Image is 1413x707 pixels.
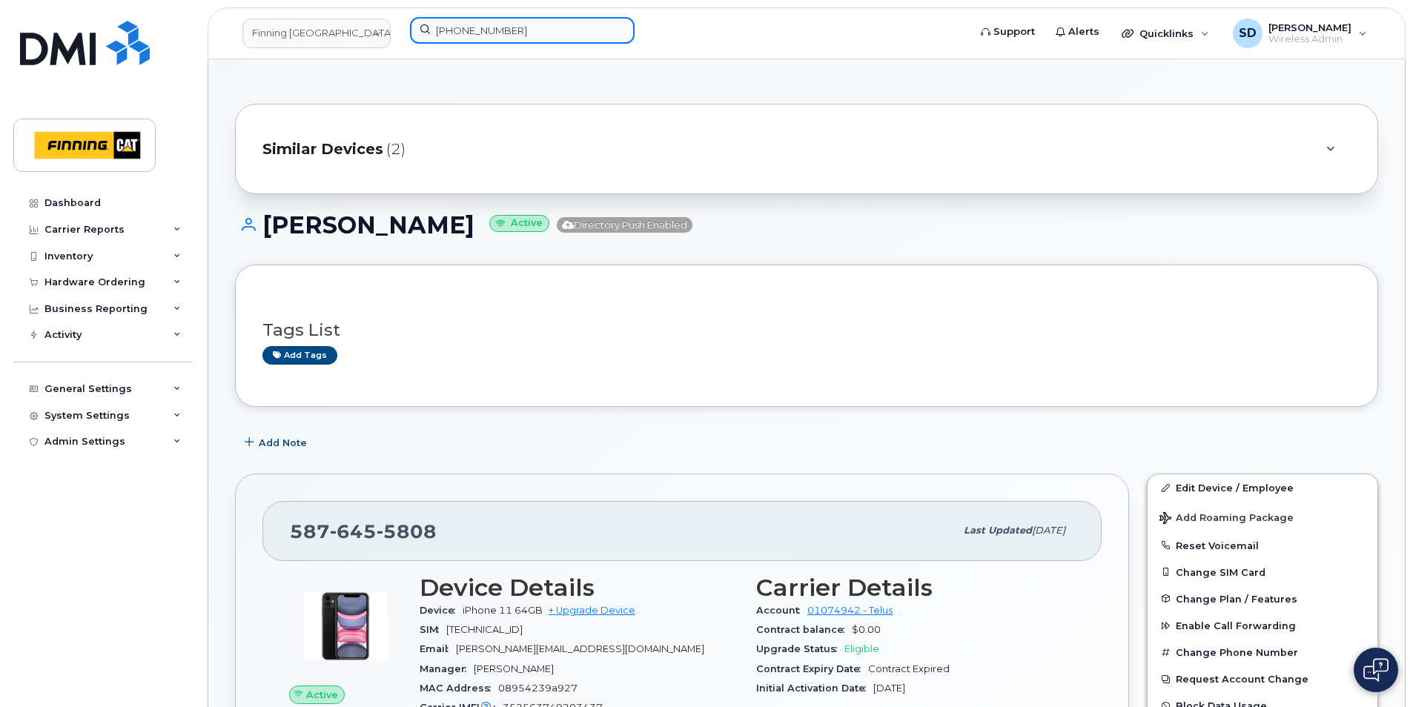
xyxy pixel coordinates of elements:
[420,683,498,694] span: MAC Address
[1148,585,1377,612] button: Change Plan / Features
[259,436,307,450] span: Add Note
[807,605,893,616] a: 01074942 - Telus
[557,217,692,233] span: Directory Push Enabled
[420,605,463,616] span: Device
[301,582,390,671] img: image20231002-4137094-9apcgt.jpeg
[446,624,523,635] span: [TECHNICAL_ID]
[1176,620,1296,631] span: Enable Call Forwarding
[456,643,704,654] span: [PERSON_NAME][EMAIL_ADDRESS][DOMAIN_NAME]
[489,215,549,232] small: Active
[1148,559,1377,585] button: Change SIM Card
[1363,658,1389,682] img: Open chat
[964,525,1032,536] span: Last updated
[262,139,383,160] span: Similar Devices
[330,520,377,542] span: 645
[262,321,1351,339] h3: Tags List
[498,683,578,694] span: 08954239a927
[549,605,635,616] a: + Upgrade Device
[290,520,437,542] span: 587
[235,212,1378,238] h1: [PERSON_NAME]
[756,663,868,674] span: Contract Expiry Date
[386,139,406,160] span: (2)
[420,574,738,601] h3: Device Details
[1176,593,1297,604] span: Change Plan / Features
[852,624,881,635] span: $0.00
[420,643,456,654] span: Email
[420,663,474,674] span: Manager
[756,624,852,635] span: Contract balance
[756,683,873,694] span: Initial Activation Date
[377,520,437,542] span: 5808
[873,683,905,694] span: [DATE]
[1148,502,1377,532] button: Add Roaming Package
[1148,612,1377,639] button: Enable Call Forwarding
[1148,665,1377,692] button: Request Account Change
[306,688,338,702] span: Active
[1148,474,1377,501] a: Edit Device / Employee
[1032,525,1065,536] span: [DATE]
[262,346,337,365] a: Add tags
[844,643,879,654] span: Eligible
[235,429,320,456] button: Add Note
[463,605,543,616] span: iPhone 11 64GB
[756,605,807,616] span: Account
[756,643,844,654] span: Upgrade Status
[420,624,446,635] span: SIM
[1148,639,1377,665] button: Change Phone Number
[474,663,554,674] span: [PERSON_NAME]
[1159,512,1294,526] span: Add Roaming Package
[868,663,950,674] span: Contract Expired
[1148,532,1377,559] button: Reset Voicemail
[756,574,1075,601] h3: Carrier Details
